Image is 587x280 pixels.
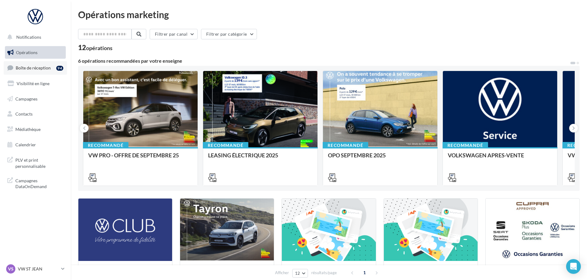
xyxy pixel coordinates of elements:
div: 12 [78,44,112,51]
button: Filtrer par catégorie [201,29,257,39]
button: 12 [292,269,308,278]
span: Opérations [16,50,37,55]
a: Boîte de réception94 [4,61,67,74]
span: PLV et print personnalisable [15,156,63,169]
a: VS VW ST JEAN [5,263,66,275]
span: Calendrier [15,142,36,147]
div: Open Intercom Messenger [566,259,581,274]
span: Campagnes DataOnDemand [15,176,63,190]
div: VOLKSWAGEN APRES-VENTE [448,152,552,164]
a: Visibilité en ligne [4,77,67,90]
a: PLV et print personnalisable [4,153,67,172]
span: Afficher [275,270,289,276]
div: Recommandé [203,142,248,149]
a: Opérations [4,46,67,59]
span: Campagnes [15,96,37,101]
span: Notifications [16,34,41,40]
p: VW ST JEAN [18,266,59,272]
div: 6 opérations recommandées par votre enseigne [78,58,570,63]
a: Campagnes DataOnDemand [4,174,67,192]
button: Notifications [4,31,65,44]
div: VW PRO - OFFRE DE SEPTEMBRE 25 [88,152,193,164]
span: Visibilité en ligne [17,81,49,86]
div: opérations [86,45,112,51]
a: Contacts [4,108,67,120]
a: Campagnes [4,93,67,105]
div: 94 [56,66,63,71]
button: Filtrer par canal [150,29,198,39]
div: Recommandé [443,142,488,149]
div: Recommandé [323,142,368,149]
a: Médiathèque [4,123,67,136]
span: Boîte de réception [16,65,51,70]
span: 12 [295,271,300,276]
span: résultats/page [311,270,337,276]
span: Médiathèque [15,127,41,132]
span: Contacts [15,111,33,116]
a: Calendrier [4,138,67,151]
div: Opérations marketing [78,10,580,19]
span: VS [8,266,14,272]
div: LEASING ÉLECTRIQUE 2025 [208,152,313,164]
div: OPO SEPTEMBRE 2025 [328,152,432,164]
div: Recommandé [83,142,128,149]
span: 1 [360,268,369,278]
